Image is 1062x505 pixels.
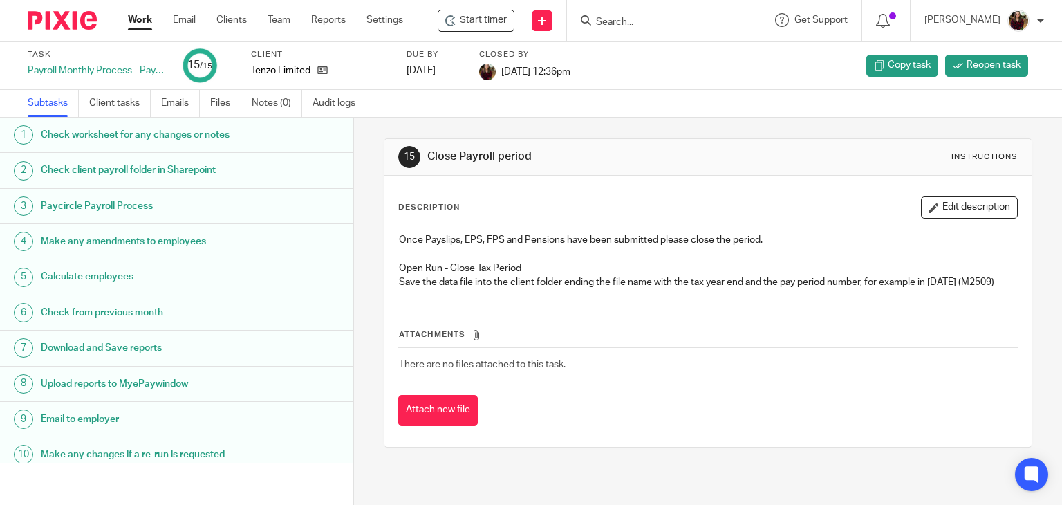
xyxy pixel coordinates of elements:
[14,268,33,287] div: 5
[14,125,33,145] div: 1
[427,149,737,164] h1: Close Payroll period
[794,15,848,25] span: Get Support
[313,90,366,117] a: Audit logs
[1007,10,1030,32] img: MaxAcc_Sep21_ElliDeanPhoto_030.jpg
[89,90,151,117] a: Client tasks
[173,13,196,27] a: Email
[28,90,79,117] a: Subtasks
[251,64,310,77] p: Tenzo Limited
[41,409,240,430] h1: Email to employer
[41,266,240,287] h1: Calculate employees
[14,445,33,464] div: 10
[398,146,420,168] div: 15
[398,395,478,426] button: Attach new file
[866,55,938,77] a: Copy task
[41,231,240,252] h1: Make any amendments to employees
[28,11,97,30] img: Pixie
[41,196,240,217] h1: Paycircle Payroll Process
[41,444,240,465] h1: Make any changes if a re-run is requested
[210,90,241,117] a: Files
[14,303,33,322] div: 6
[479,64,496,80] img: MaxAcc_Sep21_ElliDeanPhoto_030.jpg
[501,66,570,76] span: [DATE] 12:36pm
[200,62,212,70] small: /15
[924,13,1000,27] p: [PERSON_NAME]
[28,49,166,60] label: Task
[479,49,570,60] label: Closed by
[28,64,166,77] div: Payroll Monthly Process - Paycircle
[399,331,465,338] span: Attachments
[888,58,931,72] span: Copy task
[399,261,1018,275] p: Open Run - Close Tax Period
[311,13,346,27] a: Reports
[407,64,462,77] div: [DATE]
[14,161,33,181] div: 2
[14,338,33,358] div: 7
[14,410,33,429] div: 9
[41,125,240,145] h1: Check worksheet for any changes or notes
[14,232,33,251] div: 4
[460,13,507,28] span: Start timer
[128,13,152,27] a: Work
[252,90,302,117] a: Notes (0)
[951,151,1018,163] div: Instructions
[967,58,1021,72] span: Reopen task
[41,302,240,323] h1: Check from previous month
[14,196,33,216] div: 3
[41,160,240,181] h1: Check client payroll folder in Sharepoint
[407,49,462,60] label: Due by
[438,10,514,32] div: Tenzo Limited - Payroll Monthly Process - Paycircle
[187,57,212,73] div: 15
[399,360,566,369] span: There are no files attached to this task.
[921,196,1018,219] button: Edit description
[41,374,240,394] h1: Upload reports to MyePaywindow
[945,55,1028,77] a: Reopen task
[366,13,403,27] a: Settings
[398,202,460,213] p: Description
[216,13,247,27] a: Clients
[399,275,1018,289] p: Save the data file into the client folder ending the file name with the tax year end and the pay ...
[251,49,389,60] label: Client
[161,90,200,117] a: Emails
[595,17,719,29] input: Search
[14,374,33,394] div: 8
[399,233,1018,247] p: Once Payslips, EPS, FPS and Pensions have been submitted please close the period.
[41,338,240,358] h1: Download and Save reports
[268,13,290,27] a: Team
